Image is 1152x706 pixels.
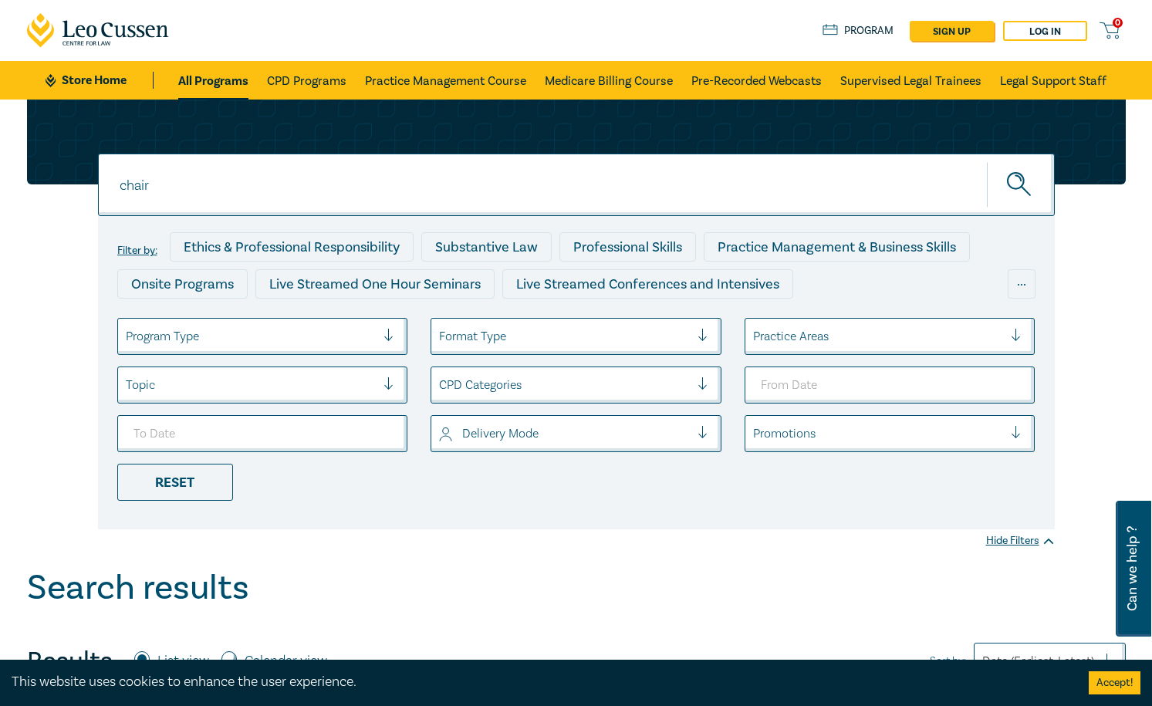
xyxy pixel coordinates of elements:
div: Substantive Law [421,232,552,262]
div: Pre-Recorded Webcasts [370,306,547,336]
a: Pre-Recorded Webcasts [691,61,822,100]
input: select [126,328,129,345]
div: 10 CPD Point Packages [555,306,724,336]
a: Store Home [46,72,153,89]
a: CPD Programs [267,61,346,100]
div: Hide Filters [986,533,1055,549]
span: Sort by: [930,653,966,670]
div: Live Streamed Practical Workshops [117,306,362,336]
div: Live Streamed Conferences and Intensives [502,269,793,299]
a: sign up [910,21,994,41]
iframe: LiveChat chat widget [1049,603,1113,667]
div: Practice Management & Business Skills [704,232,970,262]
input: select [753,425,756,442]
button: Accept cookies [1089,671,1140,694]
input: Search for a program title, program description or presenter name [98,154,1055,216]
div: This website uses cookies to enhance the user experience. [12,672,1066,692]
div: Reset [117,464,233,501]
a: Legal Support Staff [1000,61,1106,100]
a: All Programs [178,61,248,100]
span: Can we help ? [1125,510,1140,627]
div: National Programs [731,306,873,336]
input: select [439,425,442,442]
input: To Date [117,415,408,452]
label: List view [157,651,209,671]
a: Supervised Legal Trainees [840,61,981,100]
input: From Date [745,367,1035,404]
div: Live Streamed One Hour Seminars [255,269,495,299]
div: Professional Skills [559,232,696,262]
a: Medicare Billing Course [545,61,673,100]
a: Log in [1003,21,1087,41]
div: Ethics & Professional Responsibility [170,232,414,262]
input: select [439,328,442,345]
a: Program [823,22,894,39]
input: select [126,377,129,394]
div: ... [1008,269,1035,299]
label: Filter by: [117,245,157,257]
label: Calendar view [245,651,327,671]
input: Sort by [982,653,985,670]
h4: Results [27,646,113,677]
input: select [439,377,442,394]
span: 0 [1113,18,1123,28]
input: select [753,328,756,345]
div: Onsite Programs [117,269,248,299]
h1: Search results [27,568,249,608]
a: Practice Management Course [365,61,526,100]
